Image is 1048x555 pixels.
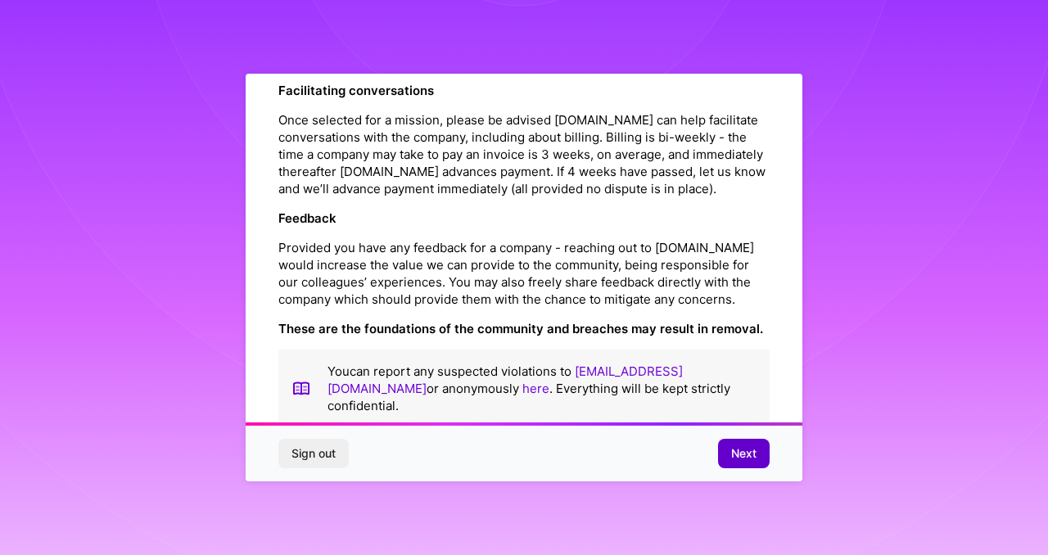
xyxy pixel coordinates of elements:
button: Sign out [278,439,349,468]
button: Next [718,439,770,468]
strong: These are the foundations of the community and breaches may result in removal. [278,321,763,336]
span: Sign out [291,445,336,462]
p: You can report any suspected violations to or anonymously . Everything will be kept strictly conf... [327,363,757,414]
span: Next [731,445,757,462]
a: here [522,381,549,396]
p: Provided you have any feedback for a company - reaching out to [DOMAIN_NAME] would increase the v... [278,239,770,308]
a: [EMAIL_ADDRESS][DOMAIN_NAME] [327,363,683,396]
p: Once selected for a mission, please be advised [DOMAIN_NAME] can help facilitate conversations wi... [278,111,770,197]
strong: Feedback [278,210,337,226]
strong: Facilitating conversations [278,83,434,98]
img: book icon [291,363,311,414]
